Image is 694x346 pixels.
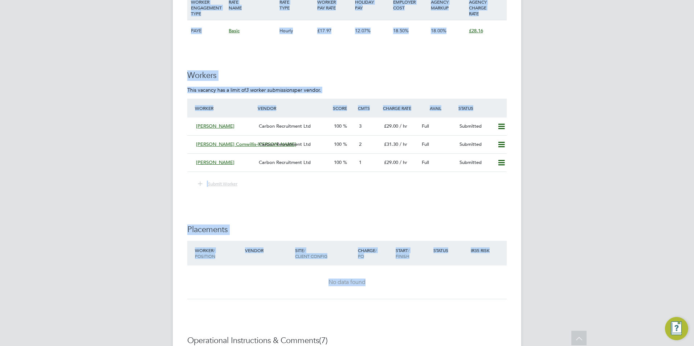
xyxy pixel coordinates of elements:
[457,139,494,151] div: Submitted
[400,159,407,165] span: / hr
[359,159,362,165] span: 1
[293,244,356,263] div: Site
[193,244,243,263] div: Worker
[187,87,507,93] p: This vacancy has a limit of per vendor.
[384,159,398,165] span: £29.00
[356,102,381,115] div: Cmts
[665,317,688,340] button: Engage Resource Center
[187,70,507,81] h3: Workers
[384,123,398,129] span: £29.00
[246,87,294,93] em: 3 worker submissions
[422,123,429,129] span: Full
[422,141,429,147] span: Full
[334,159,342,165] span: 100
[196,159,234,165] span: [PERSON_NAME]
[400,141,407,147] span: / hr
[196,141,296,147] span: [PERSON_NAME] Comwillis-[PERSON_NAME]
[208,181,237,186] span: Submit Worker
[457,157,494,169] div: Submitted
[432,244,469,257] div: Status
[393,28,409,34] span: 18.50%
[331,102,356,115] div: Score
[196,123,234,129] span: [PERSON_NAME]
[187,225,507,235] h3: Placements
[457,102,507,115] div: Status
[334,141,342,147] span: 100
[356,244,394,263] div: Charge
[400,123,407,129] span: / hr
[243,244,293,257] div: Vendor
[259,159,311,165] span: Carbon Recruitment Ltd
[315,20,353,41] div: £17.97
[422,159,429,165] span: Full
[469,244,494,257] div: IR35 Risk
[359,123,362,129] span: 3
[355,28,371,34] span: 12.07%
[256,102,331,115] div: Vendor
[229,28,240,34] span: Basic
[195,279,499,286] div: No data found
[195,247,215,259] span: / Position
[394,244,432,263] div: Start
[396,247,409,259] span: / Finish
[359,141,362,147] span: 2
[187,335,507,346] h3: Operational Instructions & Comments
[358,247,377,259] span: / PO
[431,28,446,34] span: 18.00%
[259,141,311,147] span: Carbon Recruitment Ltd
[193,102,256,115] div: Worker
[334,123,342,129] span: 100
[189,20,227,41] div: PAYE
[259,123,311,129] span: Carbon Recruitment Ltd
[278,20,315,41] div: Hourly
[384,141,398,147] span: £31.30
[193,179,243,189] button: Submit Worker
[469,28,483,34] span: £28.16
[381,102,419,115] div: Charge Rate
[295,247,327,259] span: / Client Config
[319,335,328,345] span: (7)
[457,120,494,132] div: Submitted
[419,102,457,115] div: Avail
